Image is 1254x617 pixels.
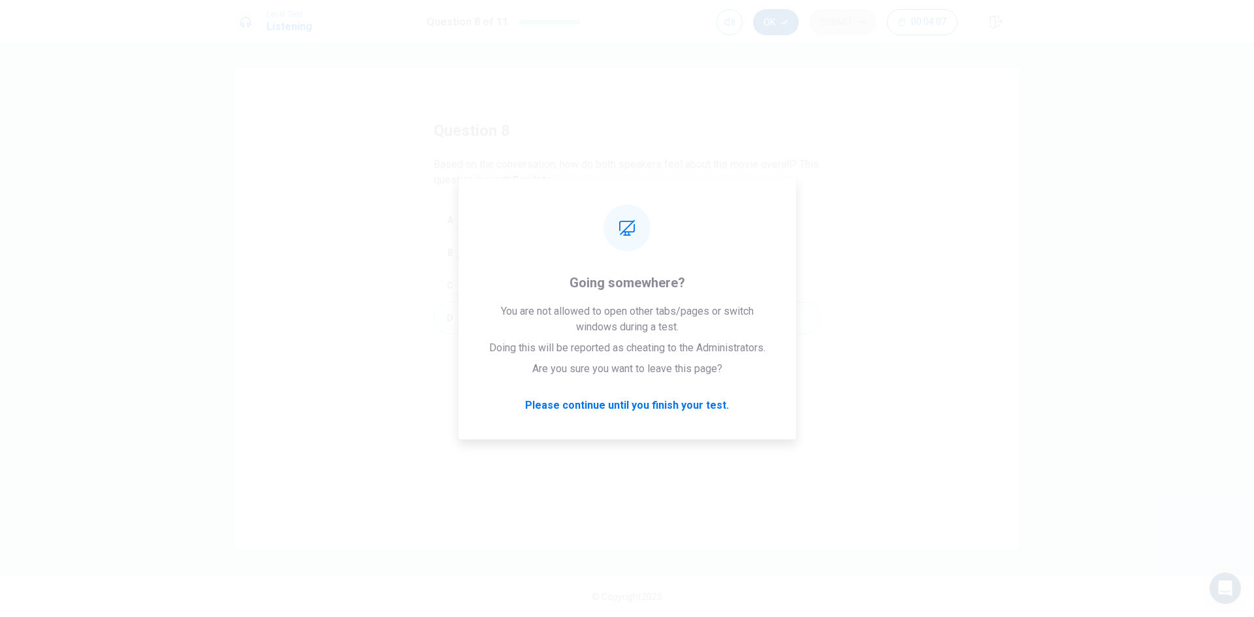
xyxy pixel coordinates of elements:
b: 2 points [513,174,552,186]
h1: Question 8 of 11 [426,14,508,30]
h1: Listening [266,19,312,35]
div: C [440,275,460,296]
div: D [440,308,460,328]
button: BThey thought it was confusing and hard to follow. [434,236,820,269]
button: AThey were disappointed by it. [434,204,820,236]
button: 00:04:07 [887,9,957,35]
span: © Copyright 2025 [592,592,662,602]
button: Ok [753,9,799,35]
span: 00:04:07 [911,17,946,27]
div: A [440,210,460,230]
span: Based on the conversation, how do both speakers feel about the movie overall? This question is wo... [434,157,820,188]
button: CThey found it boring and predictable. [434,269,820,302]
span: They were disappointed by it. [466,212,600,228]
span: They found it boring and predictable. [466,277,632,293]
span: Level Test [266,10,312,19]
div: Open Intercom Messenger [1210,573,1241,604]
span: They thought it was confusing and hard to follow. [466,245,688,261]
div: B [440,242,460,263]
button: DThey both enjoyed it and hope for more. [434,302,820,334]
span: They both enjoyed it and hope for more. [466,310,646,326]
h4: question 8 [434,120,510,141]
